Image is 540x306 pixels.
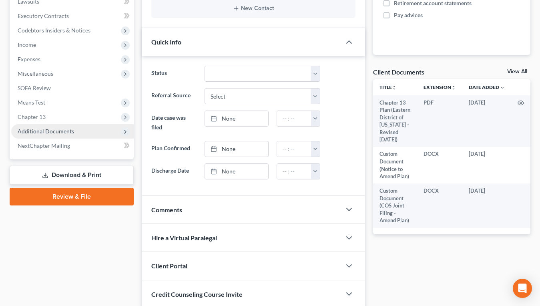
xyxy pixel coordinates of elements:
[10,166,134,185] a: Download & Print
[147,141,200,157] label: Plan Confirmed
[18,12,69,19] span: Executory Contracts
[373,183,417,227] td: Custom Document (COS Joint Filing - Amend Plan)
[462,183,511,227] td: [DATE]
[507,69,527,74] a: View All
[147,111,200,135] label: Date case was filed
[151,38,181,46] span: Quick Info
[151,206,182,213] span: Comments
[18,70,53,77] span: Miscellaneous
[277,164,311,179] input: -- : --
[158,5,349,12] button: New Contact
[18,85,51,91] span: SOFA Review
[10,188,134,205] a: Review & File
[373,147,417,184] td: Custom Document (Notice to Amend Plan)
[277,111,311,126] input: -- : --
[373,95,417,147] td: Chapter 13 Plan (Eastern District of [US_STATE] - Revised [DATE])
[18,99,45,106] span: Means Test
[424,84,456,90] a: Extensionunfold_more
[11,81,134,95] a: SOFA Review
[513,279,532,298] div: Open Intercom Messenger
[18,41,36,48] span: Income
[151,234,217,242] span: Hire a Virtual Paralegal
[277,141,311,157] input: -- : --
[500,85,505,90] i: expand_more
[11,139,134,153] a: NextChapter Mailing
[469,84,505,90] a: Date Added expand_more
[394,11,423,19] span: Pay advices
[18,27,90,34] span: Codebtors Insiders & Notices
[18,128,74,135] span: Additional Documents
[151,290,243,298] span: Credit Counseling Course Invite
[151,262,187,270] span: Client Portal
[205,111,268,126] a: None
[18,113,46,120] span: Chapter 13
[462,147,511,184] td: [DATE]
[417,183,462,227] td: DOCX
[147,163,200,179] label: Discharge Date
[417,95,462,147] td: PDF
[392,85,397,90] i: unfold_more
[11,9,134,23] a: Executory Contracts
[451,85,456,90] i: unfold_more
[373,68,424,76] div: Client Documents
[417,147,462,184] td: DOCX
[18,56,40,62] span: Expenses
[18,142,70,149] span: NextChapter Mailing
[462,95,511,147] td: [DATE]
[379,84,397,90] a: Titleunfold_more
[205,164,268,179] a: None
[147,88,200,104] label: Referral Source
[205,141,268,157] a: None
[147,66,200,82] label: Status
